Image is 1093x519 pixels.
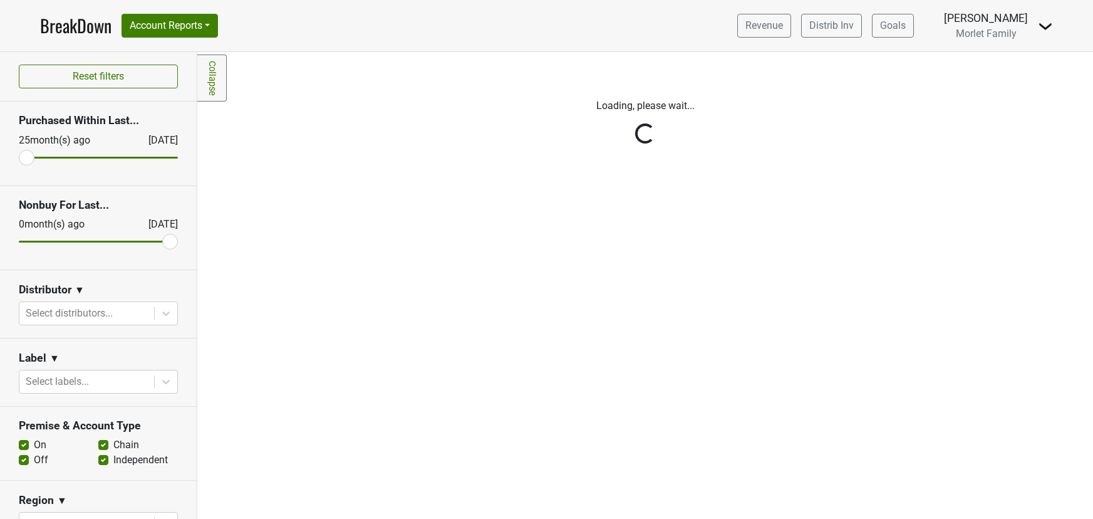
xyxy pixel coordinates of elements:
[298,98,993,113] p: Loading, please wait...
[40,13,111,39] a: BreakDown
[737,14,791,38] a: Revenue
[197,55,227,102] a: Collapse
[872,14,914,38] a: Goals
[956,28,1017,39] span: Morlet Family
[122,14,218,38] button: Account Reports
[944,10,1028,26] div: [PERSON_NAME]
[801,14,862,38] a: Distrib Inv
[1038,19,1053,34] img: Dropdown Menu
